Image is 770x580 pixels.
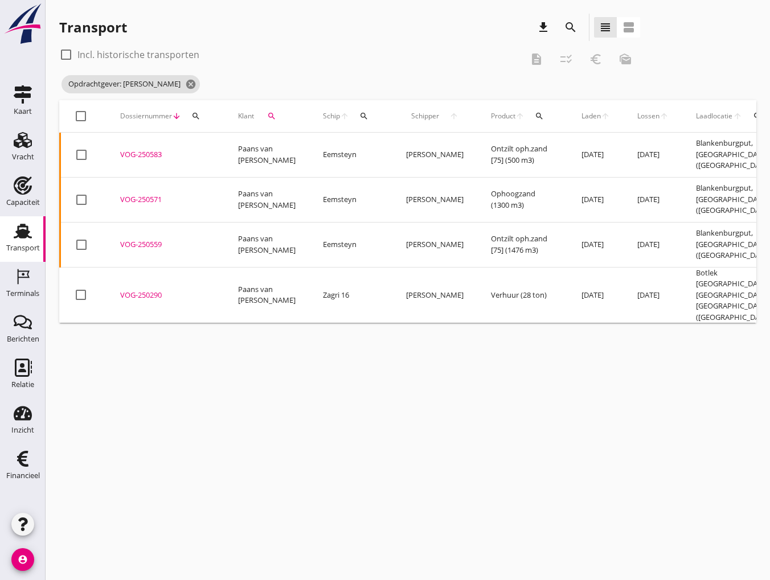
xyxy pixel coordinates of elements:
[120,290,211,301] div: VOG-250290
[568,267,624,323] td: [DATE]
[7,335,39,343] div: Berichten
[581,111,601,121] span: Laden
[444,112,464,121] i: arrow_upward
[733,112,743,121] i: arrow_upward
[11,548,34,571] i: account_circle
[309,267,392,323] td: Zagri 16
[624,177,682,222] td: [DATE]
[392,222,477,267] td: [PERSON_NAME]
[224,133,309,178] td: Paans van [PERSON_NAME]
[392,177,477,222] td: [PERSON_NAME]
[2,3,43,45] img: logo-small.a267ee39.svg
[12,153,34,161] div: Vracht
[477,267,568,323] td: Verhuur (28 ton)
[323,111,340,121] span: Schip
[622,20,636,34] i: view_agenda
[477,177,568,222] td: Ophoogzand (1300 m3)
[601,112,610,121] i: arrow_upward
[477,133,568,178] td: Ontzilt oph.zand [75] (500 m3)
[624,267,682,323] td: [DATE]
[491,111,515,121] span: Product
[535,112,544,121] i: search
[120,111,172,121] span: Dossiernummer
[564,20,577,34] i: search
[392,267,477,323] td: [PERSON_NAME]
[309,133,392,178] td: Eemsteyn
[238,102,296,130] div: Klant
[477,222,568,267] td: Ontzilt oph.zand [75] (1476 m3)
[224,267,309,323] td: Paans van [PERSON_NAME]
[6,199,40,206] div: Capaciteit
[660,112,669,121] i: arrow_upward
[309,177,392,222] td: Eemsteyn
[11,381,34,388] div: Relatie
[536,20,550,34] i: download
[696,111,733,121] span: Laadlocatie
[267,112,276,121] i: search
[224,177,309,222] td: Paans van [PERSON_NAME]
[624,133,682,178] td: [DATE]
[120,194,211,205] div: VOG-250571
[624,222,682,267] td: [DATE]
[392,133,477,178] td: [PERSON_NAME]
[6,472,40,479] div: Financieel
[172,112,181,121] i: arrow_downward
[59,18,127,36] div: Transport
[120,149,211,161] div: VOG-250583
[568,222,624,267] td: [DATE]
[14,108,32,115] div: Kaart
[191,112,200,121] i: search
[309,222,392,267] td: Eemsteyn
[753,112,762,121] i: search
[224,222,309,267] td: Paans van [PERSON_NAME]
[359,112,368,121] i: search
[6,290,39,297] div: Terminals
[406,111,444,121] span: Schipper
[637,111,660,121] span: Lossen
[6,244,40,252] div: Transport
[340,112,349,121] i: arrow_upward
[515,112,525,121] i: arrow_upward
[120,239,211,250] div: VOG-250559
[77,49,199,60] label: Incl. historische transporten
[568,133,624,178] td: [DATE]
[599,20,612,34] i: view_headline
[185,79,196,90] i: cancel
[62,75,200,93] span: Opdrachtgever: [PERSON_NAME]
[11,426,34,434] div: Inzicht
[568,177,624,222] td: [DATE]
